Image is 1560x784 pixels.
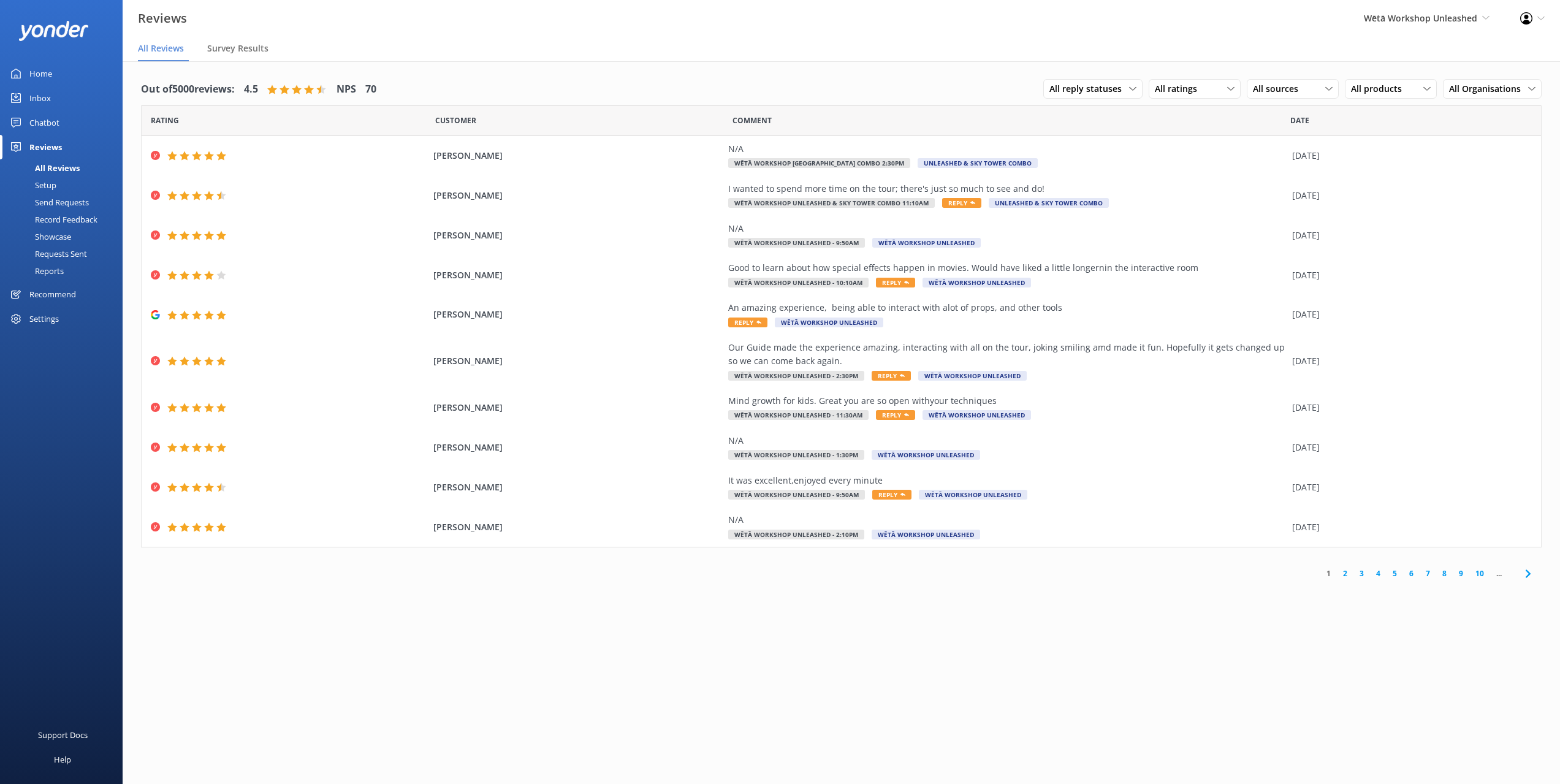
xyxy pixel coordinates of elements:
span: Reply [728,318,767,327]
span: Unleashed & Sky Tower Combo [918,158,1038,168]
span: [PERSON_NAME] [433,268,722,282]
span: All products [1351,82,1409,96]
span: [PERSON_NAME] [433,149,722,162]
div: Help [54,747,71,772]
h4: NPS [337,82,356,97]
span: Date [435,115,476,126]
span: Date [151,115,179,126]
div: Record Feedback [7,211,97,228]
span: All ratings [1155,82,1204,96]
div: N/A [728,142,1286,156]
span: Reply [876,278,915,287]
a: 1 [1320,568,1337,579]
span: Reply [942,198,981,208]
span: All reply statuses [1049,82,1129,96]
div: All Reviews [7,159,80,177]
span: [PERSON_NAME] [433,308,722,321]
div: [DATE] [1292,520,1526,534]
a: 10 [1469,568,1490,579]
div: Setup [7,177,56,194]
div: [DATE] [1292,229,1526,242]
span: Unleashed & Sky Tower Combo [989,198,1109,208]
a: 7 [1420,568,1436,579]
div: [DATE] [1292,354,1526,368]
div: I wanted to spend more time on the tour; there's just so much to see and do! [728,182,1286,196]
h3: Reviews [138,9,187,28]
span: Wētā Workshop Unleashed - 2:30pm [728,371,864,381]
a: Showcase [7,228,123,245]
div: [DATE] [1292,481,1526,494]
div: Support Docs [38,723,88,747]
a: Send Requests [7,194,123,211]
div: Inbox [29,86,51,110]
div: Settings [29,306,59,331]
div: Requests Sent [7,245,87,262]
div: Reviews [29,135,62,159]
div: An amazing experience, being able to interact with alot of props, and other tools [728,301,1286,314]
a: 4 [1370,568,1387,579]
span: [PERSON_NAME] [433,229,722,242]
a: 5 [1387,568,1403,579]
span: [PERSON_NAME] [433,441,722,454]
span: Wētā Workshop [GEOGRAPHIC_DATA] COMBO 2:30pm [728,158,910,168]
div: Good to learn about how special effects happen in movies. Would have liked a little longernin the... [728,261,1286,275]
span: Wētā Workshop Unleashed [919,490,1027,500]
div: Chatbot [29,110,59,135]
div: [DATE] [1292,189,1526,202]
div: Showcase [7,228,71,245]
a: 8 [1436,568,1453,579]
span: Wētā Workshop Unleashed - 1:30pm [728,450,864,460]
span: Wētā Workshop Unleashed [775,318,883,327]
div: It was excellent,enjoyed every minute [728,474,1286,487]
div: Our Guide made the experience amazing, interacting with all on the tour, joking smiling amd made ... [728,341,1286,368]
div: N/A [728,434,1286,447]
span: All Reviews [138,42,184,55]
a: 2 [1337,568,1353,579]
span: Wētā Workshop Unleashed - 2:10pm [728,530,864,539]
span: Wētā Workshop Unleashed [923,278,1031,287]
div: Reports [7,262,64,280]
div: [DATE] [1292,149,1526,162]
span: [PERSON_NAME] [433,354,722,368]
span: Wētā Workshop Unleashed [1364,12,1477,24]
div: Home [29,61,52,86]
span: All Organisations [1449,82,1528,96]
div: N/A [728,222,1286,235]
a: 6 [1403,568,1420,579]
span: Wētā Workshop Unleashed - 11:30am [728,410,869,420]
span: Survey Results [207,42,268,55]
span: Reply [876,410,915,420]
div: [DATE] [1292,268,1526,282]
span: Reply [872,371,911,381]
a: Reports [7,262,123,280]
span: [PERSON_NAME] [433,481,722,494]
a: Setup [7,177,123,194]
span: Question [732,115,772,126]
div: Mind growth for kids. Great you are so open withyour techniques [728,394,1286,408]
span: [PERSON_NAME] [433,401,722,414]
img: yonder-white-logo.png [18,21,89,41]
span: Date [1290,115,1309,126]
span: [PERSON_NAME] [433,520,722,534]
h4: 4.5 [244,82,258,97]
a: All Reviews [7,159,123,177]
span: Wētā Workshop Unleashed [872,238,981,248]
span: Wētā Workshop Unleashed [923,410,1031,420]
div: [DATE] [1292,308,1526,321]
span: ... [1490,568,1508,579]
span: All sources [1253,82,1306,96]
div: Send Requests [7,194,89,211]
div: [DATE] [1292,441,1526,454]
div: [DATE] [1292,401,1526,414]
span: Wētā Workshop Unleashed [872,450,980,460]
div: N/A [728,513,1286,527]
span: Wētā Workshop Unleashed [872,530,980,539]
h4: Out of 5000 reviews: [141,82,235,97]
a: Record Feedback [7,211,123,228]
a: 9 [1453,568,1469,579]
div: Recommend [29,282,76,306]
span: Wētā Workshop Unleashed [918,371,1027,381]
span: Wētā Workshop Unleashed - 10:10am [728,278,869,287]
span: Wētā Workshop Unleashed - 9:50am [728,238,865,248]
span: [PERSON_NAME] [433,189,722,202]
